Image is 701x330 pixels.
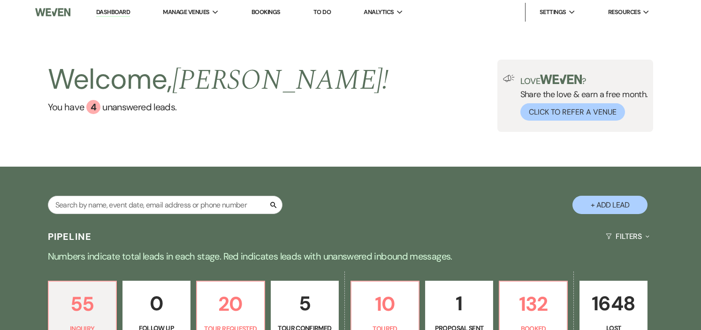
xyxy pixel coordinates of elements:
p: 55 [54,288,110,320]
a: To Do [313,8,331,16]
span: Settings [540,8,566,17]
button: Click to Refer a Venue [520,103,625,121]
a: Bookings [251,8,281,16]
p: 20 [203,288,259,320]
p: Numbers indicate total leads in each stage. Red indicates leads with unanswered inbound messages. [13,249,688,264]
img: Weven Logo [35,2,70,22]
button: + Add Lead [572,196,648,214]
p: 5 [277,288,333,319]
span: [PERSON_NAME] ! [172,59,389,102]
p: Love ? [520,75,648,85]
a: You have 4 unanswered leads. [48,100,389,114]
p: 1 [431,288,487,319]
span: Analytics [364,8,394,17]
a: Dashboard [96,8,130,17]
img: weven-logo-green.svg [540,75,582,84]
span: Manage Venues [163,8,209,17]
div: 4 [86,100,100,114]
p: 0 [129,288,184,319]
input: Search by name, event date, email address or phone number [48,196,282,214]
img: loud-speaker-illustration.svg [503,75,515,82]
p: 1648 [586,288,641,319]
p: 10 [357,288,413,320]
span: Resources [608,8,640,17]
div: Share the love & earn a free month. [515,75,648,121]
button: Filters [602,224,653,249]
h3: Pipeline [48,230,92,243]
p: 132 [505,288,561,320]
h2: Welcome, [48,60,389,100]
